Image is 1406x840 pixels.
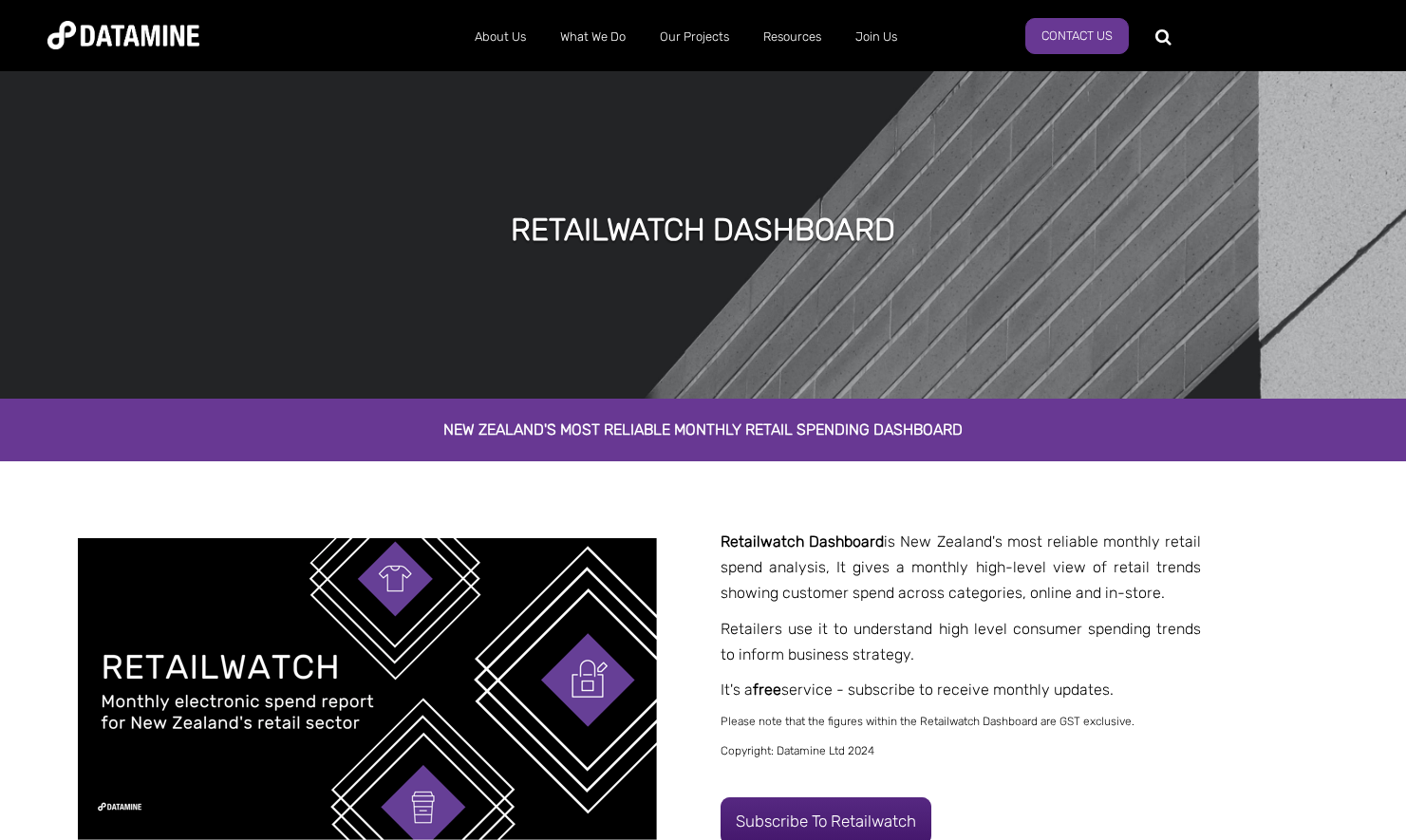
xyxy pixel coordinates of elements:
[1025,18,1129,54] a: Contact Us
[721,744,874,757] span: Copyright: Datamine Ltd 2024
[721,620,1200,663] span: Retailers use it to understand high level consumer spending trends to inform business strategy.
[458,12,543,62] a: About Us
[78,538,657,840] img: Retailwatch Report Template
[543,12,643,62] a: What We Do
[721,681,1114,699] span: It's a service - subscribe to receive monthly updates.
[838,12,914,62] a: Join Us
[443,420,963,439] span: New Zealand's most reliable monthly retail spending dashboard
[753,681,781,699] span: free
[721,532,884,551] strong: Retailwatch Dashboard
[721,532,1200,602] span: is New Zealand's most reliable monthly retail spend analysis, It gives a monthly high-level view ...
[746,12,838,62] a: Resources
[721,715,1134,728] span: Please note that the figures within the Retailwatch Dashboard are GST exclusive.
[47,21,199,49] img: Datamine
[511,209,895,251] h1: retailWATCH Dashboard
[643,12,746,62] a: Our Projects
